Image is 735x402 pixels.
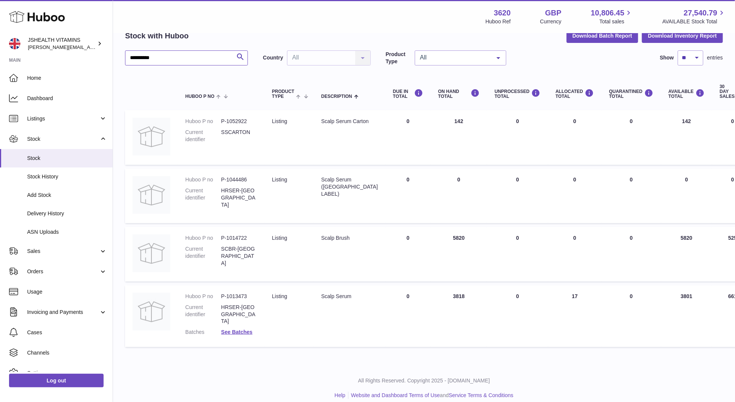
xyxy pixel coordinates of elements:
[185,129,221,143] dt: Current identifier
[449,392,513,398] a: Service Terms & Conditions
[707,54,723,61] span: entries
[486,18,511,25] div: Huboo Ref
[487,169,548,223] td: 0
[185,329,221,336] dt: Batches
[431,169,487,223] td: 0
[27,75,107,82] span: Home
[221,329,252,335] a: See Batches
[431,110,487,165] td: 142
[221,234,257,242] dd: P-1014722
[386,51,411,65] label: Product Type
[221,118,257,125] dd: P-1052922
[221,245,257,267] dd: SCBR-[GEOGRAPHIC_DATA]
[272,89,294,99] span: Product Type
[556,89,594,99] div: ALLOCATED Total
[599,18,633,25] span: Total sales
[27,248,99,255] span: Sales
[185,187,221,209] dt: Current identifier
[133,234,170,272] img: product image
[27,228,107,236] span: ASN Uploads
[351,392,440,398] a: Website and Dashboard Terms of Use
[548,110,602,165] td: 0
[662,18,726,25] span: AVAILABLE Stock Total
[669,89,705,99] div: AVAILABLE Total
[661,169,712,223] td: 0
[272,293,287,299] span: listing
[418,54,491,61] span: All
[185,245,221,267] dt: Current identifier
[630,235,633,241] span: 0
[272,177,287,183] span: listing
[221,176,257,183] dd: P-1044486
[661,285,712,347] td: 3801
[272,118,287,124] span: listing
[630,118,633,124] span: 0
[27,192,107,199] span: Add Stock
[119,377,729,384] p: All Rights Reserved. Copyright 2025 - [DOMAIN_NAME]
[385,227,431,282] td: 0
[27,329,107,336] span: Cases
[567,29,639,43] button: Download Batch Report
[548,227,602,282] td: 0
[609,89,654,99] div: QUARANTINED Total
[185,304,221,325] dt: Current identifier
[27,155,107,162] span: Stock
[487,285,548,347] td: 0
[263,54,283,61] label: Country
[321,234,378,242] div: Scalp Brush
[431,285,487,347] td: 3818
[335,392,345,398] a: Help
[27,95,107,102] span: Dashboard
[661,110,712,165] td: 142
[28,44,151,50] span: [PERSON_NAME][EMAIL_ADDRESS][DOMAIN_NAME]
[348,392,513,399] li: and
[321,94,352,99] span: Description
[9,38,20,49] img: francesca@jshealthvitamins.com
[27,173,107,180] span: Stock History
[185,118,221,125] dt: Huboo P no
[27,349,107,356] span: Channels
[321,293,378,300] div: Scalp Serum
[27,136,99,143] span: Stock
[133,293,170,330] img: product image
[540,18,562,25] div: Currency
[591,8,633,25] a: 10,806.45 Total sales
[660,54,674,61] label: Show
[133,118,170,155] img: product image
[548,169,602,223] td: 0
[487,110,548,165] td: 0
[495,89,541,99] div: UNPROCESSED Total
[272,235,287,241] span: listing
[185,94,214,99] span: Huboo P no
[494,8,511,18] strong: 3620
[431,227,487,282] td: 5820
[27,370,107,377] span: Settings
[27,268,99,275] span: Orders
[27,309,99,316] span: Invoicing and Payments
[185,234,221,242] dt: Huboo P no
[385,169,431,223] td: 0
[385,110,431,165] td: 0
[185,293,221,300] dt: Huboo P no
[221,129,257,143] dd: SSCARTON
[321,176,378,198] div: Scalp Serum ([GEOGRAPHIC_DATA] LABEL)
[630,293,633,299] span: 0
[545,8,561,18] strong: GBP
[27,288,107,295] span: Usage
[630,177,633,183] span: 0
[487,227,548,282] td: 0
[221,187,257,209] dd: HRSER-[GEOGRAPHIC_DATA]
[221,293,257,300] dd: P-1013473
[27,115,99,122] span: Listings
[684,8,717,18] span: 27,540.79
[185,176,221,183] dt: Huboo P no
[591,8,624,18] span: 10,806.45
[438,89,480,99] div: ON HAND Total
[661,227,712,282] td: 5820
[548,285,602,347] td: 17
[221,304,257,325] dd: HRSER-[GEOGRAPHIC_DATA]
[642,29,723,43] button: Download Inventory Report
[125,31,189,41] h2: Stock with Huboo
[27,210,107,217] span: Delivery History
[385,285,431,347] td: 0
